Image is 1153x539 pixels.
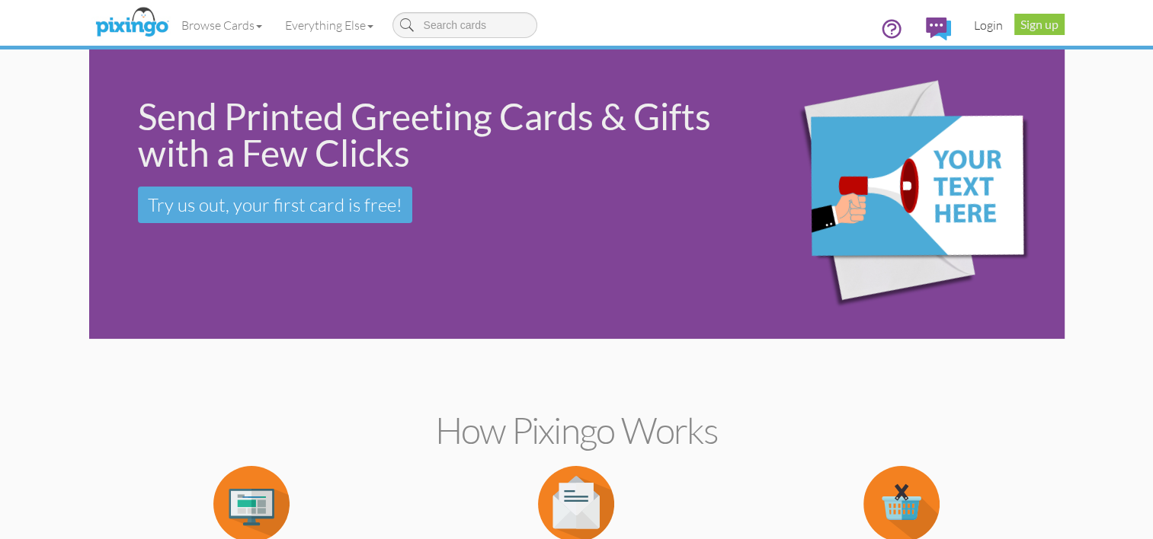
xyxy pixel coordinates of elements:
[116,410,1038,451] h2: How Pixingo works
[392,12,537,38] input: Search cards
[138,187,412,223] a: Try us out, your first card is free!
[138,98,727,171] div: Send Printed Greeting Cards & Gifts with a Few Clicks
[748,53,1060,336] img: eb544e90-0942-4412-bfe0-c610d3f4da7c.png
[170,6,274,44] a: Browse Cards
[91,4,172,42] img: pixingo logo
[962,6,1014,44] a: Login
[926,18,951,40] img: comments.svg
[274,6,385,44] a: Everything Else
[1014,14,1065,35] a: Sign up
[148,193,402,216] span: Try us out, your first card is free!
